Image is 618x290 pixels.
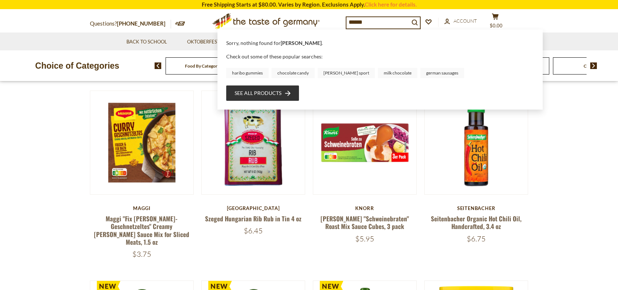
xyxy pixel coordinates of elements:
div: [GEOGRAPHIC_DATA] [201,205,306,211]
p: Questions? [90,19,171,28]
div: Knorr [313,205,417,211]
img: Knorr "Schweinebraten" Roast Mix Sauce Cubes, 3 pack [313,91,417,194]
a: milk chocolate [378,68,417,78]
img: Szeged Hungarian Rib Rub in Tin 4 oz [202,91,305,194]
a: Click here for details. [365,1,417,8]
div: Seitenbacher [424,205,528,211]
div: Instant Search Results [217,30,543,110]
a: Back to School [126,38,167,46]
span: $6.75 [467,234,486,243]
a: [PERSON_NAME] sport [318,68,375,78]
a: [PERSON_NAME] "Schweinebraten" Roast Mix Sauce Cubes, 3 pack [321,214,409,231]
img: next arrow [590,62,597,69]
a: german sausages [420,68,464,78]
img: Seitenbacher Organic Hot Chili Oil, Handcrafted, 3.4 oz [425,91,528,194]
div: Maggi [90,205,194,211]
a: Cereal [584,63,596,69]
img: previous arrow [155,62,162,69]
a: [PHONE_NUMBER] [117,20,166,27]
a: Account [444,17,477,25]
a: See all products [235,89,291,97]
a: haribo gummies [226,68,269,78]
a: Maggi "Fix [PERSON_NAME]-Geschnetzeltes" Creamy [PERSON_NAME] Sauce Mix for Sliced Meats, 1.5 oz [94,214,189,247]
button: $0.00 [485,13,507,31]
a: Food By Category [185,63,220,69]
b: [PERSON_NAME] [281,40,322,46]
span: $5.95 [355,234,374,243]
a: Szeged Hungarian Rib Rub in Tin 4 oz [205,214,302,223]
span: $6.45 [244,226,263,235]
span: $3.75 [132,249,151,259]
img: Maggi "Fix Curry-Geschnetzeltes" Creamy Curry Sauce Mix for Sliced Meats, 1.5 oz [90,91,194,194]
div: Sorry, nothing found for . [226,39,534,52]
div: Check out some of these popular searches: [226,52,534,78]
a: chocolate candy [272,68,315,78]
span: $0.00 [490,23,503,28]
span: Account [454,18,477,24]
a: Seitenbacher Organic Hot Chili Oil, Handcrafted, 3.4 oz [431,214,522,231]
a: Oktoberfest [187,38,225,46]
